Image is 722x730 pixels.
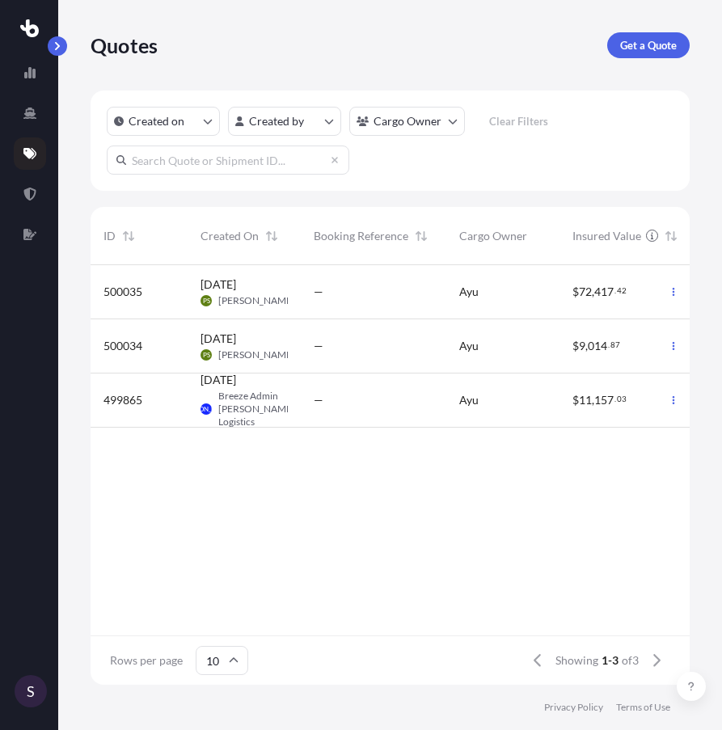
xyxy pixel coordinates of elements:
span: PS [203,347,210,363]
span: — [314,338,323,354]
p: Clear Filters [489,113,548,129]
button: createdOn Filter options [107,107,220,136]
p: Cargo Owner [374,113,441,129]
span: 499865 [103,392,142,408]
span: Ayu [459,338,479,354]
span: Breeze Admin [PERSON_NAME] Logistics [218,390,295,428]
span: 03 [617,396,627,402]
span: [DATE] [201,372,236,388]
span: 42 [617,288,627,293]
span: Ayu [459,392,479,408]
p: Get a Quote [620,37,677,53]
span: 500035 [103,284,142,300]
p: Created on [129,113,184,129]
span: , [585,340,588,352]
span: 157 [594,395,614,406]
span: Showing [555,652,598,669]
span: S [27,683,35,699]
span: 1-3 [602,652,619,669]
span: ID [103,228,116,244]
span: of 3 [622,652,639,669]
span: Cargo Owner [459,228,527,244]
button: cargoOwner Filter options [349,107,465,136]
a: Terms of Use [616,701,670,714]
span: 417 [594,286,614,297]
span: Insured Value [572,228,641,244]
span: 9 [579,340,585,352]
span: . [608,342,610,348]
span: $ [572,286,579,297]
button: Sort [661,226,681,246]
span: . [614,288,616,293]
a: Get a Quote [607,32,690,58]
button: Sort [119,226,138,246]
span: [DATE] [201,276,236,293]
span: — [314,284,323,300]
p: Created by [249,113,304,129]
span: Created On [201,228,259,244]
span: PS [203,293,210,309]
span: Ayu [459,284,479,300]
span: [DATE] [201,331,236,347]
span: $ [572,340,579,352]
button: createdBy Filter options [228,107,341,136]
p: Quotes [91,32,158,58]
span: , [592,395,594,406]
span: Booking Reference [314,228,408,244]
button: Sort [262,226,281,246]
span: — [314,392,323,408]
span: Rows per page [110,652,183,669]
span: [PERSON_NAME] [218,294,295,307]
span: 87 [610,342,620,348]
span: . [614,396,616,402]
span: 72 [579,286,592,297]
span: , [592,286,594,297]
a: Privacy Policy [544,701,603,714]
span: 500034 [103,338,142,354]
button: Clear Filters [473,108,564,134]
button: Sort [412,226,431,246]
span: [PERSON_NAME] [182,401,231,417]
span: 014 [588,340,607,352]
input: Search Quote or Shipment ID... [107,146,349,175]
span: 11 [579,395,592,406]
span: $ [572,395,579,406]
span: [PERSON_NAME] [218,348,295,361]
